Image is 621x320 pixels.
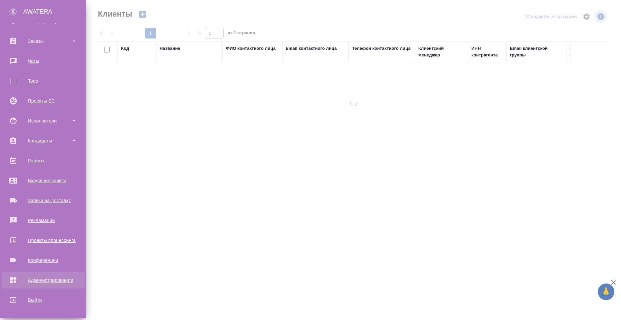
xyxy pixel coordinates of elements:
[226,45,276,52] div: ФИО контактного лица
[2,192,85,209] a: Заявки на доставку
[570,45,616,58] div: Ответственная команда
[2,93,85,109] a: Проекты SC
[5,36,81,46] div: Заказы
[2,212,85,229] a: Рекламации
[352,45,411,52] div: Телефон контактного лица
[600,285,612,299] span: 🙏
[5,255,81,265] div: Конференции
[5,235,81,245] div: Проекты процессинга
[5,156,81,166] div: Работы
[2,53,85,69] a: Чаты
[5,96,81,106] div: Проекты SC
[5,116,81,126] div: Исполнители
[510,45,563,58] div: Email клиентской группы
[160,45,180,52] div: Название
[5,56,81,66] div: Чаты
[2,232,85,249] a: Проекты процессинга
[5,275,81,285] div: Администрирование
[23,5,86,18] div: AWATERA
[2,172,85,189] a: Входящие заявки
[2,73,85,89] a: Todo
[5,136,81,146] div: Кандидаты
[2,272,85,288] a: Администрирование
[5,215,81,225] div: Рекламации
[5,295,81,305] div: Выйти
[5,76,81,86] div: Todo
[286,45,337,52] div: Email контактного лица
[5,176,81,186] div: Входящие заявки
[471,45,503,58] div: ИНН контрагента
[418,45,465,58] div: Клиентский менеджер
[121,45,129,52] div: Код
[2,252,85,269] a: Конференции
[2,152,85,169] a: Работы
[2,292,85,308] a: Выйти
[598,283,614,300] button: 🙏
[5,196,81,205] div: Заявки на доставку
